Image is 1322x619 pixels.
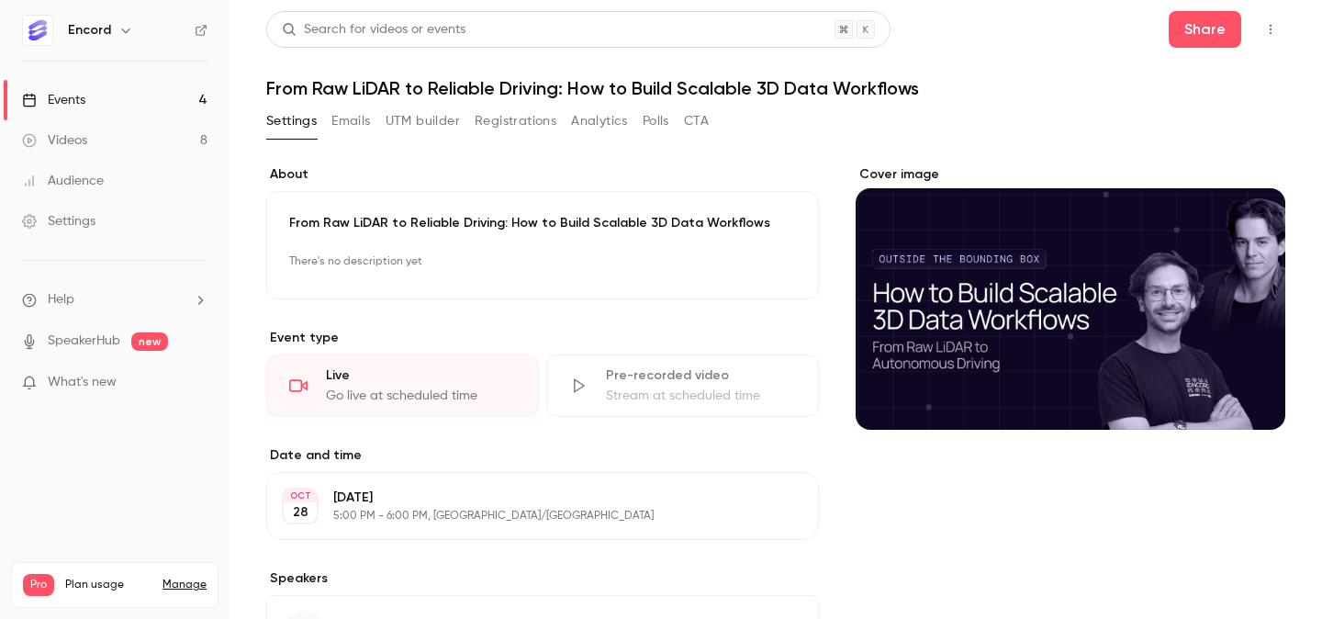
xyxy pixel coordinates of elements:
[266,329,819,347] p: Event type
[333,489,722,507] p: [DATE]
[1169,11,1241,48] button: Share
[289,214,796,232] p: From Raw LiDAR to Reliable Driving: How to Build Scalable 3D Data Workflows
[266,569,819,588] label: Speakers
[293,503,308,522] p: 28
[606,366,796,385] div: Pre-recorded video
[185,375,207,391] iframe: Noticeable Trigger
[266,77,1285,99] h1: From Raw LiDAR to Reliable Driving: How to Build Scalable 3D Data Workflows
[22,172,104,190] div: Audience
[289,247,796,276] p: There's no description yet
[856,165,1285,430] section: Cover image
[266,446,819,465] label: Date and time
[684,107,709,136] button: CTA
[386,107,460,136] button: UTM builder
[266,355,539,417] div: LiveGo live at scheduled time
[326,366,516,385] div: Live
[48,332,120,351] a: SpeakerHub
[23,16,52,45] img: Encord
[282,20,465,39] div: Search for videos or events
[162,578,207,592] a: Manage
[546,355,819,417] div: Pre-recorded videoStream at scheduled time
[856,165,1285,184] label: Cover image
[22,212,95,231] div: Settings
[606,387,796,405] div: Stream at scheduled time
[475,107,556,136] button: Registrations
[65,578,151,592] span: Plan usage
[22,91,85,109] div: Events
[48,290,74,309] span: Help
[22,290,207,309] li: help-dropdown-opener
[266,165,819,184] label: About
[23,574,54,596] span: Pro
[22,131,87,150] div: Videos
[68,21,111,39] h6: Encord
[284,490,317,502] div: OCT
[643,107,669,136] button: Polls
[48,373,117,392] span: What's new
[571,107,628,136] button: Analytics
[131,332,168,351] span: new
[326,387,516,405] div: Go live at scheduled time
[266,107,317,136] button: Settings
[331,107,370,136] button: Emails
[333,509,722,523] p: 5:00 PM - 6:00 PM, [GEOGRAPHIC_DATA]/[GEOGRAPHIC_DATA]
